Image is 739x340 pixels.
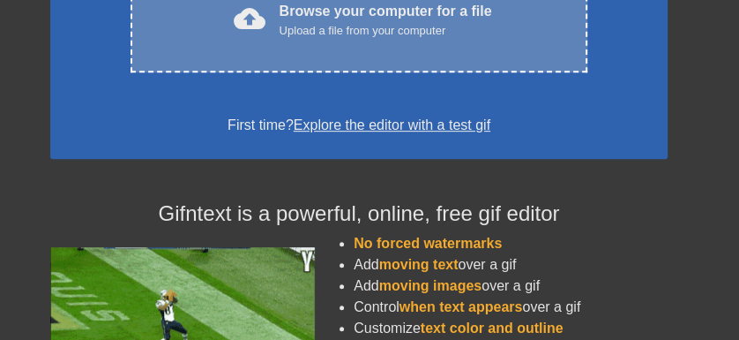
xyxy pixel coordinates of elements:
[421,321,564,336] span: text color and outline
[379,257,459,272] span: moving text
[280,1,492,40] div: Browse your computer for a file
[354,318,668,339] li: Customize
[379,278,481,293] span: moving images
[354,276,668,297] li: Add over a gif
[294,117,490,132] a: Explore the editor with a test gif
[354,236,502,251] span: No forced watermarks
[50,201,668,227] h4: Gifntext is a powerful, online, free gif editor
[399,299,523,314] span: when text appears
[234,3,265,34] span: cloud_upload
[280,22,492,40] div: Upload a file from your computer
[354,297,668,318] li: Control over a gif
[73,115,645,136] div: First time?
[354,254,668,276] li: Add over a gif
